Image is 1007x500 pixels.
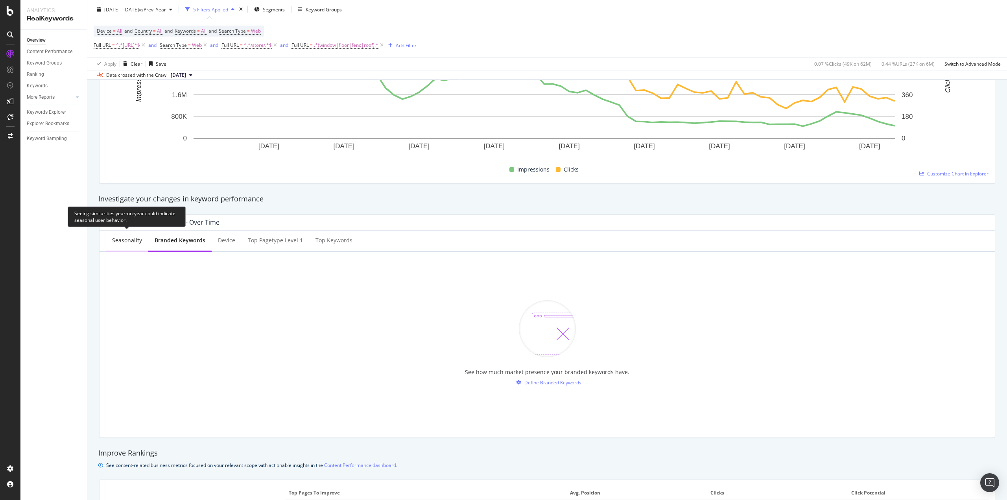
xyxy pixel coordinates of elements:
[263,6,285,13] span: Segments
[27,70,44,79] div: Ranking
[210,42,218,48] div: and
[324,461,397,469] a: Content Performance dashboard.
[238,6,244,13] div: times
[27,36,46,44] div: Overview
[188,42,191,48] span: =
[513,376,581,389] button: Define Branded Keywords
[251,3,288,16] button: Segments
[135,66,142,102] text: Impressions
[385,41,417,50] button: Add Filter
[156,60,166,67] div: Save
[244,40,272,51] span: ^.*/store/.*$
[709,142,730,150] text: [DATE]
[94,42,111,48] span: Full URL
[465,368,629,376] div: See how much market presence your branded keywords have.
[148,42,157,48] div: and
[902,135,905,142] text: 0
[94,57,116,70] button: Apply
[927,170,989,177] span: Customize Chart in Explorer
[310,42,313,48] span: =
[98,461,996,469] div: info banner
[168,70,195,80] button: [DATE]
[148,41,157,49] button: and
[160,42,187,48] span: Search Type
[291,42,309,48] span: Full URL
[564,165,579,174] span: Clicks
[175,28,196,34] span: Keywords
[192,40,202,51] span: Web
[814,60,872,67] div: 0.07 % Clicks ( 49K on 62M )
[139,6,166,13] span: vs Prev. Year
[289,489,562,496] span: Top pages to improve
[106,25,983,162] svg: A chart.
[409,142,430,150] text: [DATE]
[27,48,72,56] div: Content Performance
[306,6,342,13] div: Keyword Groups
[98,448,996,458] div: Improve Rankings
[97,28,112,34] span: Device
[27,59,81,67] a: Keyword Groups
[280,42,288,48] div: and
[902,91,913,99] text: 360
[570,489,702,496] span: Avg. Position
[247,28,250,34] span: =
[248,236,303,244] div: Top pagetype Level 1
[116,40,140,51] span: ^.*[URL]*$
[27,82,48,90] div: Keywords
[859,142,880,150] text: [DATE]
[153,28,156,34] span: =
[208,28,217,34] span: and
[27,93,55,101] div: More Reports
[851,489,983,496] span: Click Potential
[280,41,288,49] button: and
[258,142,280,150] text: [DATE]
[197,28,200,34] span: =
[784,142,805,150] text: [DATE]
[112,236,142,244] div: Seasonality
[27,93,74,101] a: More Reports
[314,40,378,51] span: .*(window|floor|fenc|roof).*
[483,142,505,150] text: [DATE]
[193,6,228,13] div: 5 Filters Applied
[182,3,238,16] button: 5 Filters Applied
[131,60,142,67] div: Clear
[164,28,173,34] span: and
[559,142,580,150] text: [DATE]
[221,42,239,48] span: Full URL
[68,207,186,227] div: Seeing similarities year-on-year could indicate seasonal user behavior.
[27,82,81,90] a: Keywords
[135,28,152,34] span: Country
[218,236,235,244] div: Device
[157,26,162,37] span: All
[172,91,187,99] text: 1.6M
[183,135,187,142] text: 0
[524,379,581,386] div: Define Branded Keywords
[94,3,175,16] button: [DATE] - [DATE]vsPrev. Year
[104,6,139,13] span: [DATE] - [DATE]
[27,48,81,56] a: Content Performance
[517,165,550,174] span: Impressions
[27,36,81,44] a: Overview
[315,236,352,244] div: Top Keywords
[106,72,168,79] div: Data crossed with the Crawl
[124,28,133,34] span: and
[106,461,397,469] div: See content-related business metrics focused on your relevant scope with actionable insights in the
[112,42,115,48] span: =
[27,70,81,79] a: Ranking
[201,26,207,37] span: All
[634,142,655,150] text: [DATE]
[146,57,166,70] button: Save
[295,3,345,16] button: Keyword Groups
[944,60,1001,67] div: Switch to Advanced Mode
[251,26,261,37] span: Web
[240,42,243,48] span: =
[27,135,81,143] a: Keyword Sampling
[27,59,62,67] div: Keyword Groups
[120,57,142,70] button: Clear
[27,120,69,128] div: Explorer Bookmarks
[155,236,205,244] div: Branded Keywords
[171,113,187,120] text: 800K
[98,194,996,204] div: Investigate your changes in keyword performance
[941,57,1001,70] button: Switch to Advanced Mode
[219,28,246,34] span: Search Type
